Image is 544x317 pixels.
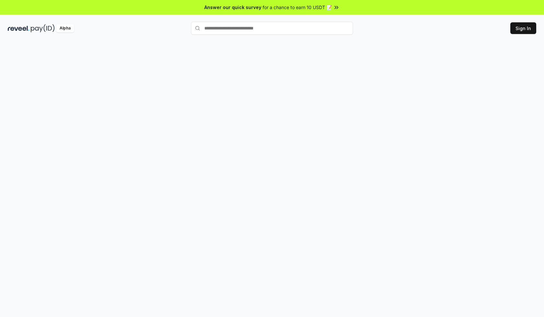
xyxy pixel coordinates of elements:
[8,24,29,32] img: reveel_dark
[31,24,55,32] img: pay_id
[56,24,74,32] div: Alpha
[263,4,332,11] span: for a chance to earn 10 USDT 📝
[204,4,261,11] span: Answer our quick survey
[510,22,536,34] button: Sign In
